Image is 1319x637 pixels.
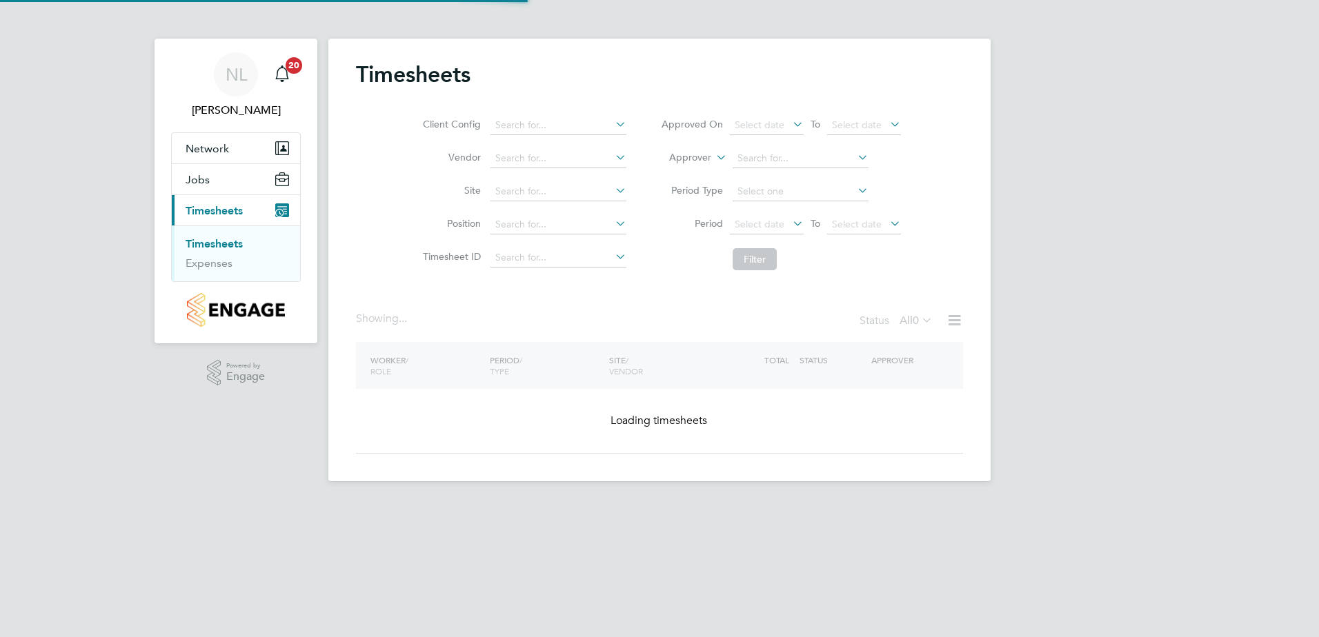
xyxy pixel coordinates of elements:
div: Status [860,312,935,331]
label: Site [419,184,481,196]
label: Approver [649,151,711,165]
input: Search for... [490,149,626,168]
img: countryside-properties-logo-retina.png [187,293,284,327]
span: Engage [226,371,265,383]
label: Client Config [419,118,481,130]
span: To [806,214,824,232]
span: Network [186,142,229,155]
h2: Timesheets [356,61,470,88]
span: Timesheets [186,204,243,217]
label: Period Type [661,184,723,196]
div: Showing [356,312,410,326]
span: To [806,115,824,133]
button: Filter [733,248,777,270]
label: Approved On [661,118,723,130]
input: Search for... [490,182,626,201]
span: 0 [913,314,919,327]
a: Expenses [186,256,232,270]
a: 20 [268,52,296,97]
span: Nathan Lunn [171,102,301,119]
label: All [900,314,933,327]
input: Search for... [733,149,869,168]
span: Select date [832,218,882,230]
input: Search for... [490,215,626,234]
div: Timesheets [172,225,300,281]
span: NL [226,65,247,83]
span: 20 [286,57,302,74]
input: Search for... [490,248,626,267]
label: Period [661,217,723,230]
input: Search for... [490,116,626,135]
span: ... [399,312,407,325]
span: Jobs [186,173,210,186]
span: Select date [735,218,784,230]
span: Powered by [226,360,265,372]
nav: Main navigation [155,39,317,343]
input: Select one [733,182,869,201]
button: Jobs [172,164,300,194]
a: Timesheets [186,237,243,250]
label: Position [419,217,481,230]
a: Powered byEngage [207,360,266,386]
button: Network [172,133,300,163]
button: Timesheets [172,195,300,225]
a: NL[PERSON_NAME] [171,52,301,119]
span: Select date [832,119,882,131]
label: Timesheet ID [419,250,481,263]
label: Vendor [419,151,481,163]
a: Go to home page [171,293,301,327]
span: Select date [735,119,784,131]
